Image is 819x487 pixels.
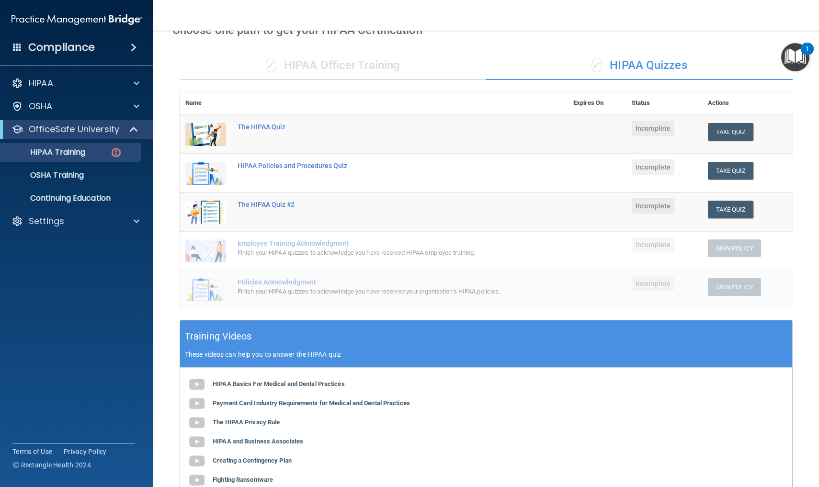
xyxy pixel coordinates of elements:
[185,351,787,358] p: These videos can help you to answer the HIPAA quiz
[187,413,206,432] img: gray_youtube_icon.38fcd6cc.png
[187,452,206,471] img: gray_youtube_icon.38fcd6cc.png
[185,328,252,345] h5: Training Videos
[266,58,276,72] span: ✓
[28,41,95,54] h4: Compliance
[238,239,520,247] div: Employee Training Acknowledgment
[213,399,410,407] b: Payment Card Industry Requirements for Medical and Dental Practices
[632,198,674,214] span: Incomplete
[213,380,345,387] b: HIPAA Basics For Medical and Dental Practices
[180,91,232,115] th: Name
[238,201,520,208] div: The HIPAA Quiz #2
[702,91,793,115] th: Actions
[29,78,53,89] p: HIPAA
[238,278,520,286] div: Policies Acknowledgment
[187,394,206,413] img: gray_youtube_icon.38fcd6cc.png
[708,278,761,296] button: Sign Policy
[11,124,139,135] a: OfficeSafe University
[12,460,91,470] span: Ⓒ Rectangle Health 2024
[29,215,64,227] p: Settings
[213,476,273,483] b: Fighting Ransomware
[238,162,520,170] div: HIPAA Policies and Procedures Quiz
[238,286,520,297] div: Finish your HIPAA quizzes to acknowledge you have received your organization’s HIPAA policies.
[708,239,761,257] button: Sign Policy
[626,91,702,115] th: Status
[29,124,119,135] p: OfficeSafe University
[110,147,122,159] img: danger-circle.6113f641.png
[568,91,626,115] th: Expires On
[6,193,137,203] p: Continuing Education
[11,215,139,227] a: Settings
[180,51,486,80] div: HIPAA Officer Training
[11,10,142,29] img: PMB logo
[591,58,602,72] span: ✓
[632,276,674,291] span: Incomplete
[29,101,53,112] p: OSHA
[632,237,674,252] span: Incomplete
[486,51,793,80] div: HIPAA Quizzes
[11,101,139,112] a: OSHA
[11,78,139,89] a: HIPAA
[781,43,809,71] button: Open Resource Center, 1 new notification
[632,121,674,136] span: Incomplete
[213,419,280,426] b: The HIPAA Privacy Rule
[238,247,520,259] div: Finish your HIPAA quizzes to acknowledge you have received HIPAA employee training.
[708,162,754,180] button: Take Quiz
[12,447,52,456] a: Terms of Use
[64,447,107,456] a: Privacy Policy
[708,201,754,218] button: Take Quiz
[632,159,674,175] span: Incomplete
[708,123,754,141] button: Take Quiz
[187,432,206,452] img: gray_youtube_icon.38fcd6cc.png
[6,170,84,180] p: OSHA Training
[187,375,206,394] img: gray_youtube_icon.38fcd6cc.png
[238,123,520,131] div: The HIPAA Quiz
[213,457,292,464] b: Creating a Contingency Plan
[806,49,809,61] div: 1
[213,438,303,445] b: HIPAA and Business Associates
[6,147,85,157] p: HIPAA Training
